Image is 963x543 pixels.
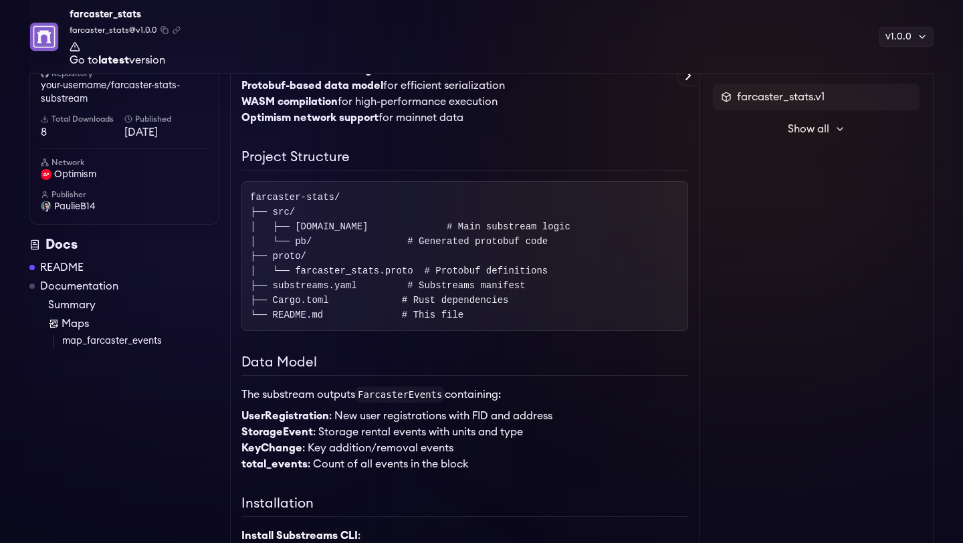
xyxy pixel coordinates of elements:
[70,41,181,66] a: Go tolatestversion
[29,235,219,254] div: Docs
[241,94,688,110] li: for high-performance execution
[160,26,169,34] button: Copy package name and version
[48,316,219,332] a: Maps
[241,411,329,421] strong: UserRegistration
[241,456,688,472] li: : Count of all events in the block
[41,124,124,140] span: 8
[250,192,570,320] code: farcaster-stats/ ├── src/ │ ├── [DOMAIN_NAME] # Main substream logic │ └── pb/ # Generated protob...
[241,427,313,437] strong: StorageEvent
[40,278,118,294] a: Documentation
[41,189,208,200] h6: Publisher
[41,201,51,212] img: User Avatar
[41,169,51,180] img: optimism
[241,440,688,456] li: : Key addition/removal events
[70,24,156,36] span: farcaster_stats@v1.0.0
[241,112,379,123] strong: Optimism network support
[241,78,688,94] li: for efficient serialization
[124,114,208,124] h6: Published
[241,459,308,469] strong: total_events
[879,27,934,47] div: v1.0.0
[41,79,208,106] a: your-username/farcaster-stats-substream
[241,494,688,517] h2: Installation
[30,23,58,51] img: Package Logo
[241,387,688,403] p: The substream outputs containing:
[124,124,208,140] span: [DATE]
[41,114,124,124] h6: Total Downloads
[737,89,825,105] span: farcaster_stats.v1
[173,26,181,34] button: Copy .spkg link to clipboard
[54,168,96,181] span: optimism
[41,168,208,181] a: optimism
[241,80,383,91] strong: Protobuf-based data model
[48,297,219,313] a: Summary
[41,157,208,168] h6: Network
[713,116,920,142] button: Show all
[62,334,219,348] a: map_farcaster_events
[241,110,688,126] li: for mainnet data
[241,96,338,107] strong: WASM compilation
[70,5,181,24] div: farcaster_stats
[788,121,829,137] span: Show all
[40,259,84,276] a: README
[241,530,358,541] strong: Install Substreams CLI
[41,200,208,213] a: PaulieB14
[241,147,688,171] h2: Project Structure
[355,387,445,403] code: FarcasterEvents
[54,200,96,213] span: PaulieB14
[241,424,688,440] li: : Storage rental events with units and type
[241,408,688,424] li: : New user registrations with FID and address
[241,443,302,453] strong: KeyChange
[241,352,688,376] h2: Data Model
[48,318,59,329] img: Map icon
[98,55,129,66] strong: latest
